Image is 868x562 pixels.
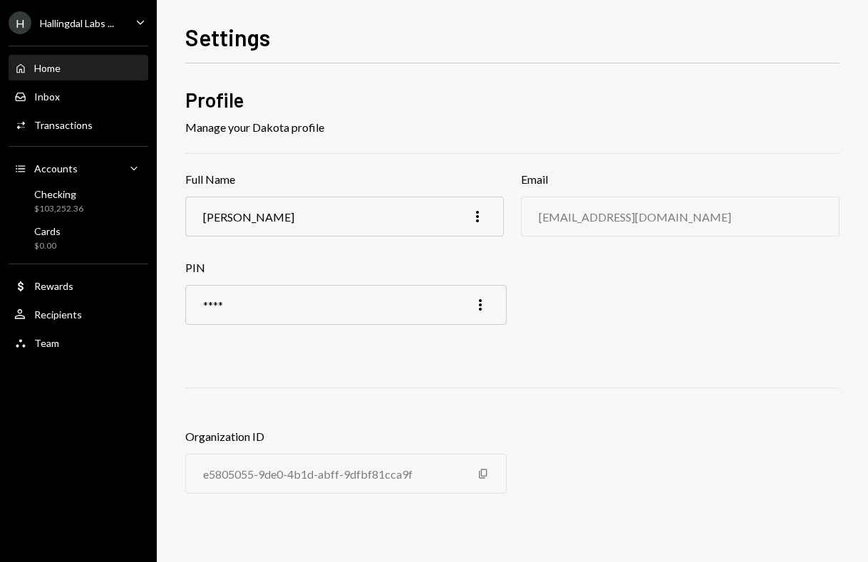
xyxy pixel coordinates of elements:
div: e5805055-9de0-4b1d-abff-9dfbf81cca9f [203,467,413,481]
div: Accounts [34,162,78,175]
h1: Settings [185,23,270,51]
div: Recipients [34,308,82,321]
a: Accounts [9,155,148,181]
h3: Organization ID [185,428,507,445]
h3: Email [521,171,839,188]
div: $0.00 [34,240,61,252]
div: Transactions [34,119,93,131]
h3: Full Name [185,171,504,188]
a: Transactions [9,112,148,137]
div: Home [34,62,61,74]
div: Cards [34,225,61,237]
div: Manage your Dakota profile [185,119,839,136]
div: [PERSON_NAME] [203,210,294,224]
div: H [9,11,31,34]
a: Checking$103,252.36 [9,184,148,218]
a: Inbox [9,83,148,109]
div: Checking [34,188,83,200]
a: Rewards [9,273,148,298]
a: Home [9,55,148,80]
div: Team [34,337,59,349]
div: $103,252.36 [34,203,83,215]
div: Hallingdal Labs ... [40,17,114,29]
a: Recipients [9,301,148,327]
h2: Profile [185,86,839,114]
div: [EMAIL_ADDRESS][DOMAIN_NAME] [539,210,731,224]
div: Rewards [34,280,73,292]
a: Team [9,330,148,355]
div: Inbox [34,90,60,103]
a: Cards$0.00 [9,221,148,255]
h3: PIN [185,259,507,276]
